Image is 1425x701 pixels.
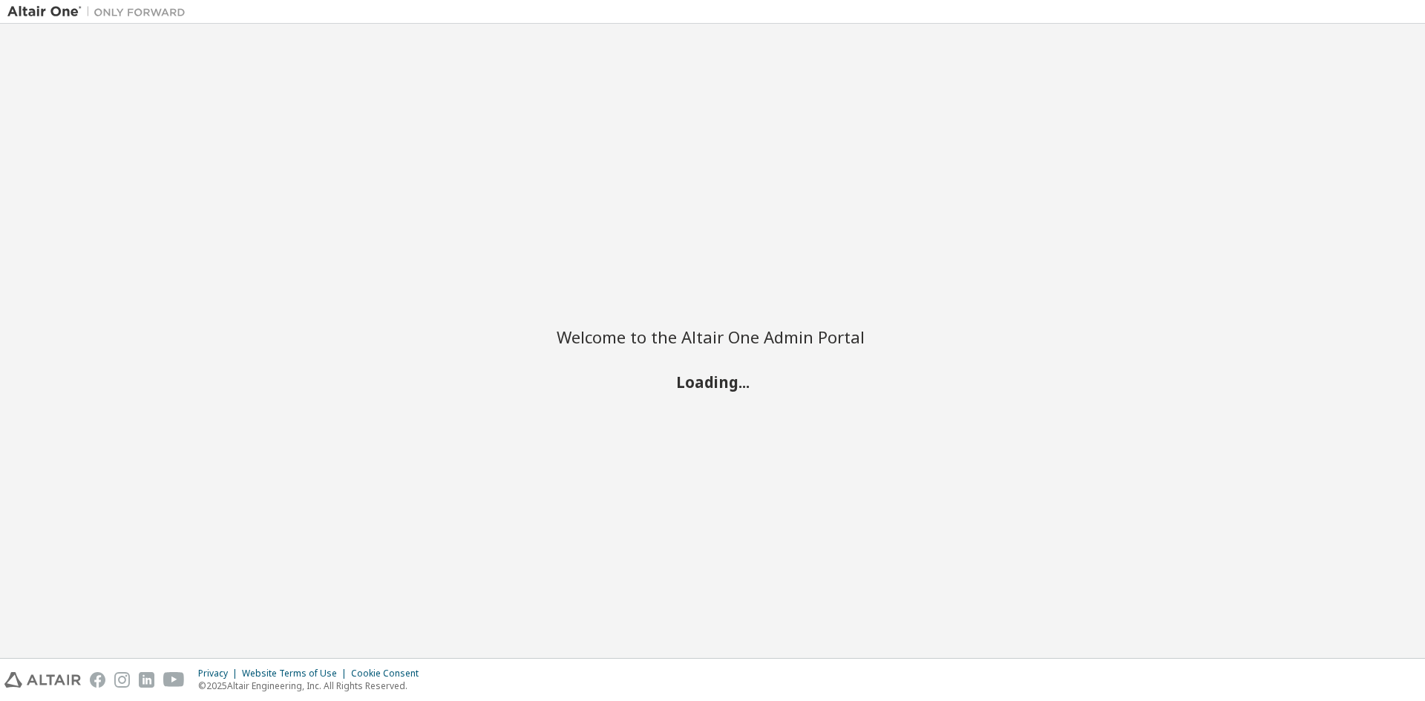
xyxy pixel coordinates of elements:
[163,672,185,688] img: youtube.svg
[242,668,351,679] div: Website Terms of Use
[114,672,130,688] img: instagram.svg
[557,326,868,347] h2: Welcome to the Altair One Admin Portal
[139,672,154,688] img: linkedin.svg
[351,668,427,679] div: Cookie Consent
[7,4,193,19] img: Altair One
[90,672,105,688] img: facebook.svg
[198,668,242,679] div: Privacy
[557,372,868,391] h2: Loading...
[198,679,427,692] p: © 2025 Altair Engineering, Inc. All Rights Reserved.
[4,672,81,688] img: altair_logo.svg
